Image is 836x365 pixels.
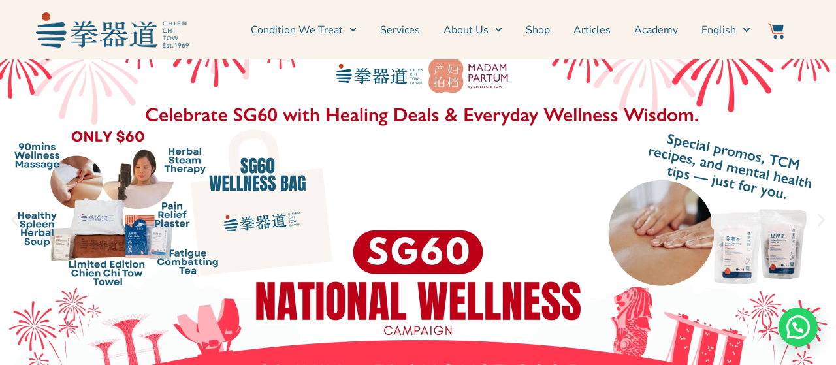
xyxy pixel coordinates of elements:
div: Next slide [813,212,829,229]
span: English [701,22,736,38]
div: Previous slide [7,212,23,229]
a: Shop [526,14,550,46]
a: Academy [634,14,678,46]
a: English [701,14,750,46]
img: Website Icon-03 [768,23,784,39]
a: Condition We Treat [251,14,357,46]
a: Services [380,14,420,46]
nav: Menu [195,14,750,46]
a: Articles [573,14,611,46]
a: About Us [443,14,502,46]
